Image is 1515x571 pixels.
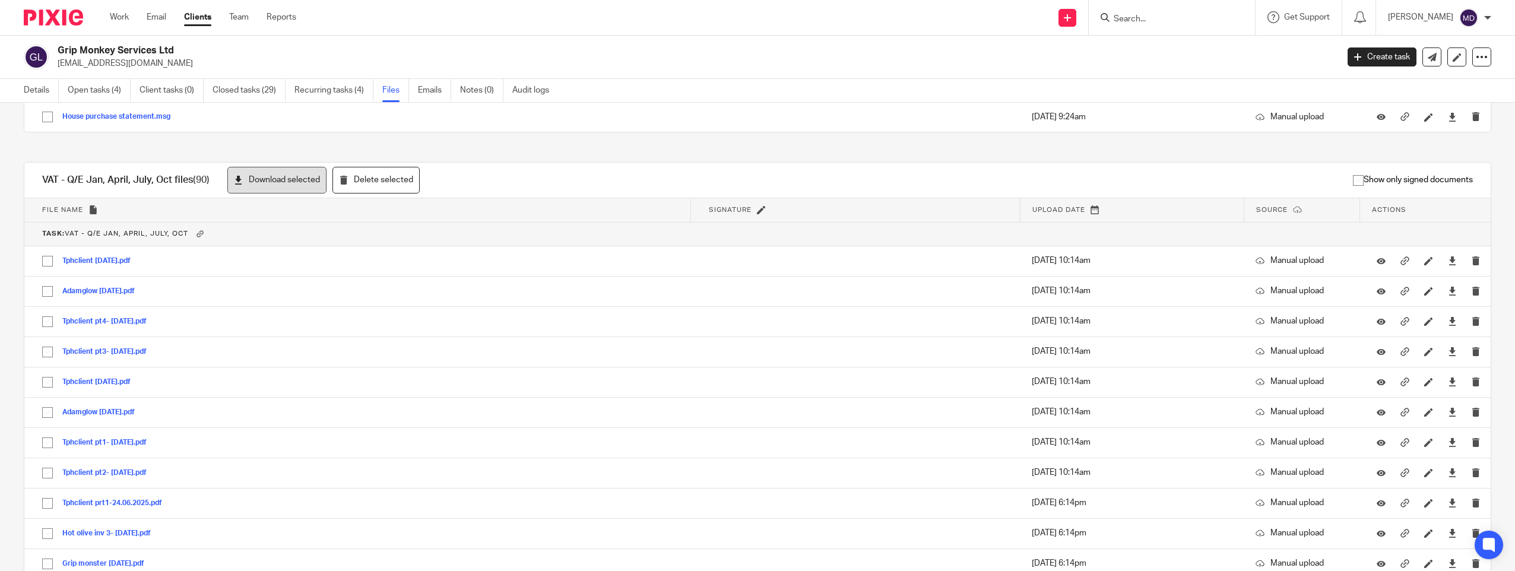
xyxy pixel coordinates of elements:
[1256,406,1348,418] p: Manual upload
[1256,255,1348,267] p: Manual upload
[62,348,156,356] button: Tphclient pt3- [DATE].pdf
[1256,207,1288,213] span: Source
[332,167,420,193] button: Delete selected
[1256,527,1348,539] p: Manual upload
[227,167,327,193] button: Download selected
[1113,14,1219,25] input: Search
[62,318,156,326] button: Tphclient pt4- [DATE].pdf
[62,469,156,477] button: Tphclient pt2- [DATE].pdf
[418,79,451,102] a: Emails
[110,11,129,23] a: Work
[36,310,59,333] input: Select
[1353,174,1473,186] span: Show only signed documents
[36,250,59,272] input: Select
[24,9,83,26] img: Pixie
[1032,207,1085,213] span: Upload date
[1032,255,1232,267] p: [DATE] 10:14am
[512,79,558,102] a: Audit logs
[36,106,59,128] input: Select
[229,11,249,23] a: Team
[36,522,59,545] input: Select
[1032,315,1232,327] p: [DATE] 10:14am
[1256,111,1348,123] p: Manual upload
[36,341,59,363] input: Select
[24,79,59,102] a: Details
[1448,467,1457,478] a: Download
[1448,285,1457,297] a: Download
[42,174,210,186] h1: VAT - Q/E Jan, April, July, Oct files
[36,401,59,424] input: Select
[1256,557,1348,569] p: Manual upload
[62,408,144,417] button: Adamglow [DATE].pdf
[147,11,166,23] a: Email
[36,280,59,303] input: Select
[1348,47,1416,66] a: Create task
[58,45,1075,57] h2: Grip Monkey Services Ltd
[1448,345,1457,357] a: Download
[62,257,140,265] button: Tphclient [DATE].pdf
[1448,255,1457,267] a: Download
[267,11,296,23] a: Reports
[1256,345,1348,357] p: Manual upload
[36,371,59,394] input: Select
[213,79,286,102] a: Closed tasks (29)
[1032,497,1232,509] p: [DATE] 6:14pm
[294,79,373,102] a: Recurring tasks (4)
[1448,527,1457,539] a: Download
[1284,13,1330,21] span: Get Support
[1372,207,1406,213] span: Actions
[460,79,503,102] a: Notes (0)
[36,492,59,515] input: Select
[1448,406,1457,418] a: Download
[62,499,171,507] button: Tphclient prt1-24.06.2025.pdf
[68,79,131,102] a: Open tasks (4)
[1256,315,1348,327] p: Manual upload
[1256,285,1348,297] p: Manual upload
[382,79,409,102] a: Files
[709,207,752,213] span: Signature
[42,231,188,237] span: VAT - Q/E Jan, April, July, Oct
[1032,345,1232,357] p: [DATE] 10:14am
[184,11,211,23] a: Clients
[62,560,153,568] button: Grip monster [DATE].pdf
[1448,111,1457,123] a: Download
[24,45,49,69] img: svg%3E
[62,439,156,447] button: Tphclient pt1- [DATE].pdf
[62,113,179,121] button: House purchase statement.msg
[1256,467,1348,478] p: Manual upload
[193,175,210,185] span: (90)
[1448,557,1457,569] a: Download
[1032,111,1232,123] p: [DATE] 9:24am
[1448,497,1457,509] a: Download
[1448,376,1457,388] a: Download
[62,378,140,386] button: Tphclient [DATE].pdf
[1032,376,1232,388] p: [DATE] 10:14am
[1256,436,1348,448] p: Manual upload
[1032,557,1232,569] p: [DATE] 6:14pm
[1459,8,1478,27] img: svg%3E
[1256,497,1348,509] p: Manual upload
[42,231,65,237] b: Task:
[140,79,204,102] a: Client tasks (0)
[36,432,59,454] input: Select
[1032,527,1232,539] p: [DATE] 6:14pm
[1448,436,1457,448] a: Download
[42,207,83,213] span: File name
[1256,376,1348,388] p: Manual upload
[1032,406,1232,418] p: [DATE] 10:14am
[1388,11,1453,23] p: [PERSON_NAME]
[1448,315,1457,327] a: Download
[1032,467,1232,478] p: [DATE] 10:14am
[36,462,59,484] input: Select
[1032,285,1232,297] p: [DATE] 10:14am
[62,287,144,296] button: Adamglow [DATE].pdf
[1032,436,1232,448] p: [DATE] 10:14am
[62,529,160,538] button: Hot olive inv 3- [DATE].pdf
[58,58,1330,69] p: [EMAIL_ADDRESS][DOMAIN_NAME]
